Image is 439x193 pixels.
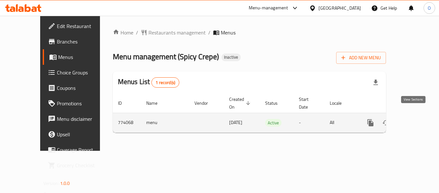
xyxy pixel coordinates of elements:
span: O [428,5,431,12]
a: Grocery Checklist [43,158,113,173]
span: Menu disclaimer [57,115,108,123]
a: Edit Restaurant [43,18,113,34]
td: - [294,113,325,132]
td: All [325,113,358,132]
span: Active [265,119,282,127]
span: Status [265,99,286,107]
td: 774068 [113,113,141,132]
span: Choice Groups [57,69,108,76]
span: Coupons [57,84,108,92]
button: more [363,115,378,130]
th: Actions [358,93,430,113]
li: / [136,29,138,36]
div: Total records count [151,77,179,88]
a: Upsell [43,127,113,142]
a: Coupons [43,80,113,96]
nav: breadcrumb [113,29,386,36]
span: Start Date [299,95,317,111]
a: Home [113,29,133,36]
span: Menu management ( Spicy Crepe ) [113,49,219,64]
span: ID [118,99,130,107]
h2: Menus List [118,77,179,88]
a: Branches [43,34,113,49]
a: Coverage Report [43,142,113,158]
table: enhanced table [113,93,430,133]
span: Branches [57,38,108,45]
span: 1.0.0 [60,179,70,188]
span: Edit Restaurant [57,22,108,30]
span: Created On [229,95,252,111]
a: Restaurants management [141,29,206,36]
span: Name [146,99,166,107]
span: Inactive [221,54,241,60]
div: Inactive [221,53,241,61]
span: [DATE] [229,118,242,127]
span: 1 record(s) [152,80,179,86]
div: Export file [368,75,383,90]
a: Choice Groups [43,65,113,80]
li: / [208,29,211,36]
td: menu [141,113,189,132]
a: Promotions [43,96,113,111]
span: Promotions [57,100,108,107]
span: Menus [58,53,108,61]
span: Upsell [57,130,108,138]
span: Grocery Checklist [57,161,108,169]
div: Menu-management [249,4,288,12]
span: Coverage Report [57,146,108,154]
span: Add New Menu [341,54,381,62]
span: Locale [330,99,350,107]
a: Menu disclaimer [43,111,113,127]
div: [GEOGRAPHIC_DATA] [318,5,361,12]
span: Vendor [194,99,216,107]
button: Add New Menu [336,52,386,64]
span: Restaurants management [148,29,206,36]
a: Menus [43,49,113,65]
span: Menus [221,29,236,36]
span: Version: [43,179,59,188]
